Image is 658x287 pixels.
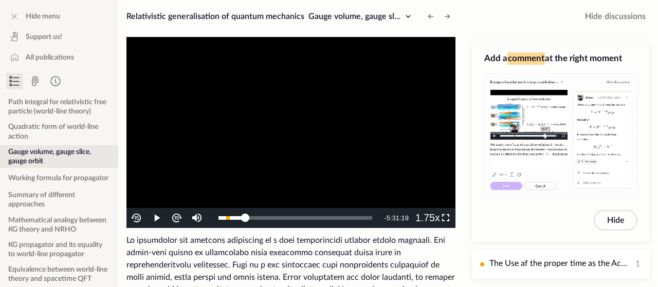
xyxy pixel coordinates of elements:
button: The Use af the proper time as the Action is a very sound argument, that it's extremum gives rise ... [472,250,650,279]
span: Hide menu [26,11,60,22]
span: All publications [26,52,74,63]
div: Video Player [126,37,455,228]
span: Hide discussions [585,10,646,23]
button: Play [147,208,167,228]
p: The Use af the proper time as the Action is a very sound argument, that it's extremum gives rise ... [489,257,631,270]
span: Support us! [26,32,62,42]
img: back [131,212,142,224]
span: 5:31:19 [387,214,409,222]
span: Gauge volume, gauge slice, gauge orbit [308,12,450,21]
div: Progress Bar [218,216,372,220]
span: Relativistic generalisation of quantum mechanics [126,12,304,21]
button: Relativistic generalisation of quantum mechanicsGauge volume, gauge slice, gauge orbit [122,8,418,25]
span: comment [507,52,545,65]
button: Hide [594,210,637,231]
span: - [384,214,386,222]
button: Playback Rate [415,208,435,228]
button: Fullscreen [435,208,455,228]
h3: Add a at the right moment [484,52,637,65]
button: Mute [187,208,207,228]
img: forth [171,212,182,224]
